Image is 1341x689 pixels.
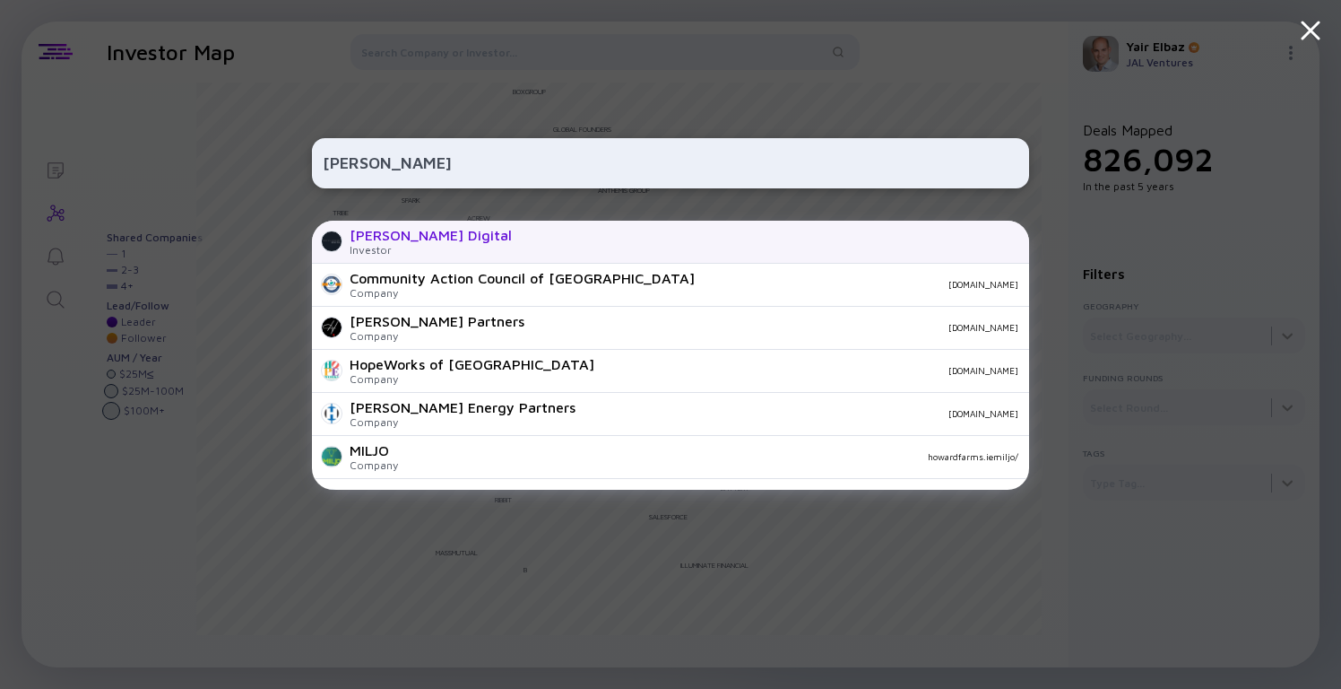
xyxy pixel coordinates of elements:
[323,147,1018,179] input: Search Company or Investor...
[350,356,594,372] div: HopeWorks of [GEOGRAPHIC_DATA]
[609,365,1018,376] div: [DOMAIN_NAME]
[412,451,1018,462] div: howardfarms.iemiljo/
[350,227,512,243] div: [PERSON_NAME] Digital
[350,442,398,458] div: MILJO
[590,408,1018,419] div: [DOMAIN_NAME]
[539,322,1018,333] div: [DOMAIN_NAME]
[350,415,575,429] div: Company
[350,313,524,329] div: [PERSON_NAME] Partners
[709,279,1018,290] div: [DOMAIN_NAME]
[350,243,512,257] div: Investor
[350,485,475,501] div: BREVA GENEVE SA
[350,372,594,386] div: Company
[350,329,524,343] div: Company
[350,286,695,300] div: Company
[350,458,398,472] div: Company
[350,399,575,415] div: [PERSON_NAME] Energy Partners
[350,270,695,286] div: Community Action Council of [GEOGRAPHIC_DATA]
